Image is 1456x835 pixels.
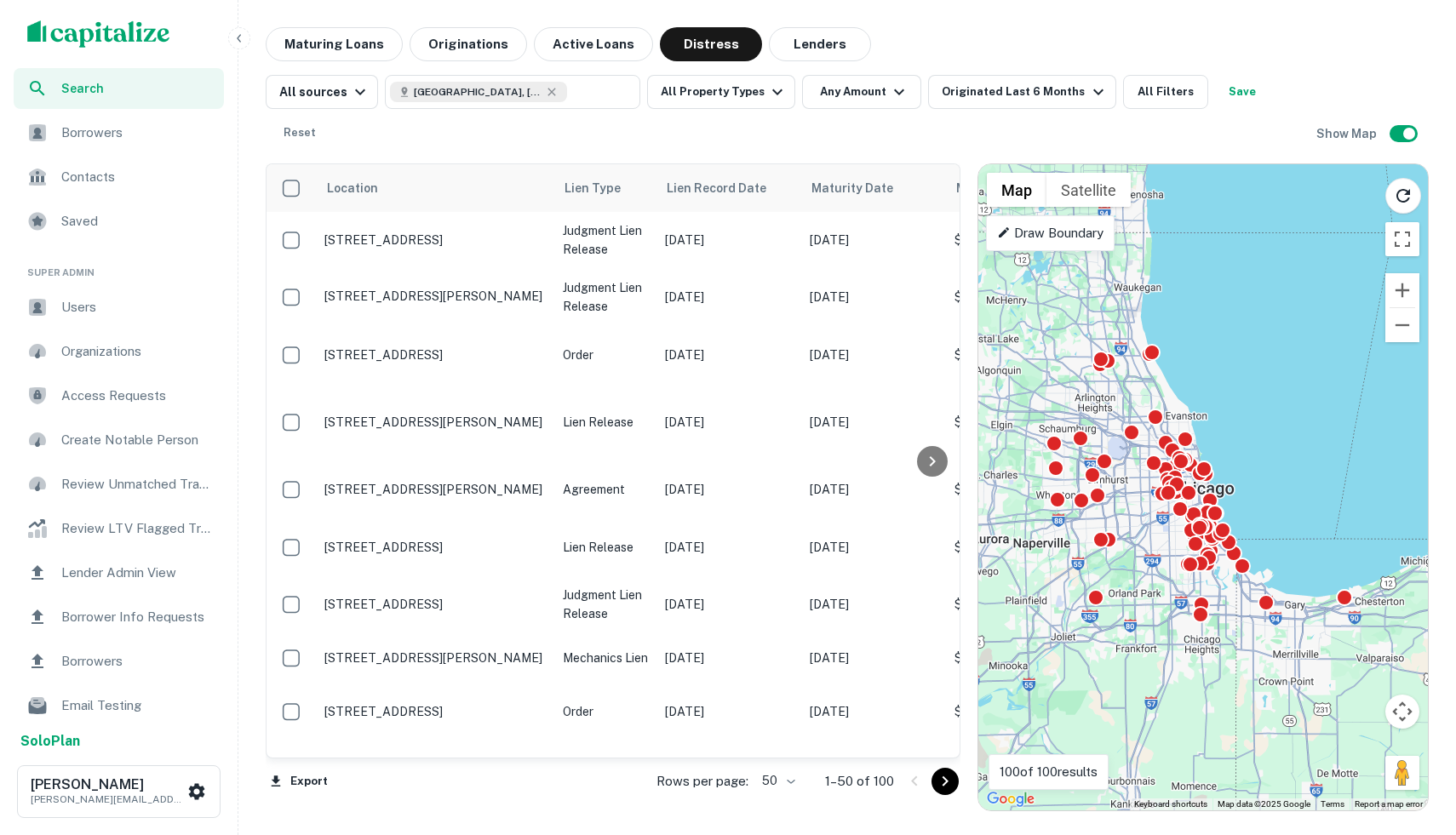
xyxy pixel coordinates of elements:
a: Report a map error [1355,799,1423,809]
p: [DATE] [810,288,937,306]
li: Super Admin [14,245,224,287]
p: Rows per page: [656,771,748,792]
p: [DATE] [665,480,793,499]
p: [DATE] [810,649,937,667]
p: [DATE] [665,231,793,249]
p: $209k [954,595,1125,614]
p: $166k [954,288,1125,306]
p: [STREET_ADDRESS] [324,540,546,555]
div: Search [14,68,224,109]
button: Maturing Loans [266,27,403,61]
p: [DATE] [810,595,937,614]
p: [STREET_ADDRESS] [324,704,546,719]
span: Access Requests [61,386,214,406]
span: Borrower Info Requests [61,607,214,627]
p: Agreement [563,480,648,499]
p: [DATE] [665,649,793,667]
p: $483.7k [954,538,1125,557]
th: Location [316,164,554,212]
button: Lenders [769,27,871,61]
span: Maturity Date [811,178,915,198]
th: Lien Type [554,164,656,212]
a: Review LTV Flagged Transactions [14,508,224,549]
p: [STREET_ADDRESS][PERSON_NAME] [324,289,546,304]
a: SoloPlan [20,731,80,752]
button: Drag Pegman onto the map to open Street View [1385,756,1419,790]
h6: Show Map [1316,124,1379,143]
span: Lien Record Date [667,178,766,198]
p: [DATE] [665,346,793,364]
button: Active Loans [534,27,653,61]
div: All sources [279,82,370,102]
span: Contacts [61,167,214,187]
span: Review LTV Flagged Transactions [61,518,214,539]
button: Reset [272,116,327,150]
a: Review Unmatched Transactions [14,464,224,505]
span: Saved [61,211,214,232]
th: Lien Record Date [656,164,801,212]
p: $110k [954,346,1125,364]
p: Mechanics Lien [563,649,648,667]
button: Zoom in [1385,273,1419,307]
p: [STREET_ADDRESS] [324,597,546,612]
p: [DATE] [810,346,937,364]
button: Save your search to get updates of matches that match your search criteria. [1215,75,1270,109]
p: [DATE] [665,413,793,432]
div: Create Notable Person [14,420,224,460]
span: Location [326,178,378,198]
p: [DATE] [665,595,793,614]
p: Lien Release [563,413,648,432]
p: [DATE] [665,538,793,557]
p: Draw Boundary [997,223,1103,243]
button: Any Amount [802,75,921,109]
p: 1–50 of 100 [825,771,894,792]
span: Mortgage Amount [956,178,1086,198]
p: [STREET_ADDRESS][PERSON_NAME] [324,415,546,430]
a: Saved [14,201,224,242]
a: Access Requests [14,375,224,416]
a: Borrowers [14,641,224,682]
p: $474.3k [954,480,1125,499]
div: Originated Last 6 Months [942,82,1108,102]
p: [DATE] [810,702,937,721]
p: $397.5k [954,702,1125,721]
a: Terms (opens in new tab) [1321,799,1344,809]
a: Lender Admin View [14,552,224,593]
p: $484k [954,231,1125,249]
a: Contacts [14,157,224,197]
p: [DATE] [810,231,937,249]
button: Zoom out [1385,308,1419,342]
p: Order [563,346,648,364]
p: Judgment Lien Release [563,586,648,623]
button: [PERSON_NAME][PERSON_NAME][EMAIL_ADDRESS][PERSON_NAME][DOMAIN_NAME] [17,765,221,818]
button: All Property Types [647,75,795,109]
p: 100 of 100 results [1000,762,1098,782]
div: 0 0 [978,164,1428,810]
a: Email Testing [14,685,224,726]
button: All sources [266,75,378,109]
div: Borrowers [14,112,224,153]
button: Distress [660,27,762,61]
span: Create Notable Person [61,430,214,450]
div: Chat Widget [1371,644,1456,726]
p: $2.2M [954,649,1125,667]
img: capitalize-logo.png [27,20,170,48]
p: [DATE] [810,413,937,432]
p: Judgment Lien Release [563,278,648,316]
button: Keyboard shortcuts [1134,798,1207,810]
button: Reload search area [1385,178,1421,214]
a: Users [14,287,224,328]
p: Lien Release [563,538,648,557]
strong: Solo Plan [20,733,80,749]
span: Review Unmatched Transactions [61,474,214,495]
p: [DATE] [665,702,793,721]
button: Originated Last 6 Months [928,75,1115,109]
a: Organizations [14,331,224,372]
